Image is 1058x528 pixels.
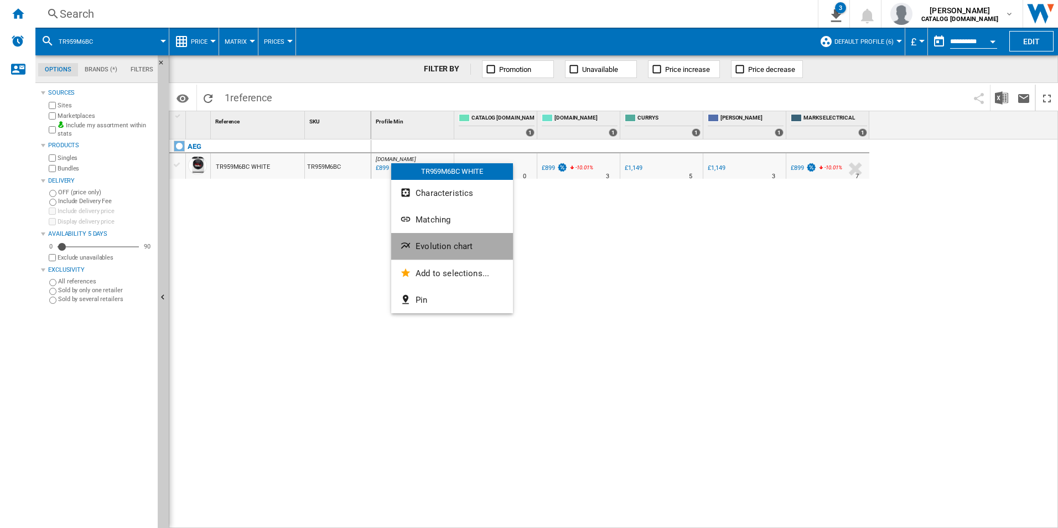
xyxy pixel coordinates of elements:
[416,241,473,251] span: Evolution chart
[416,295,427,305] span: Pin
[416,215,450,225] span: Matching
[416,188,473,198] span: Characteristics
[416,268,489,278] span: Add to selections...
[391,287,513,313] button: Pin...
[391,180,513,206] button: Characteristics
[391,233,513,260] button: Evolution chart
[391,163,513,180] div: TR959M6BC WHITE
[391,206,513,233] button: Matching
[391,260,513,287] button: Add to selections...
